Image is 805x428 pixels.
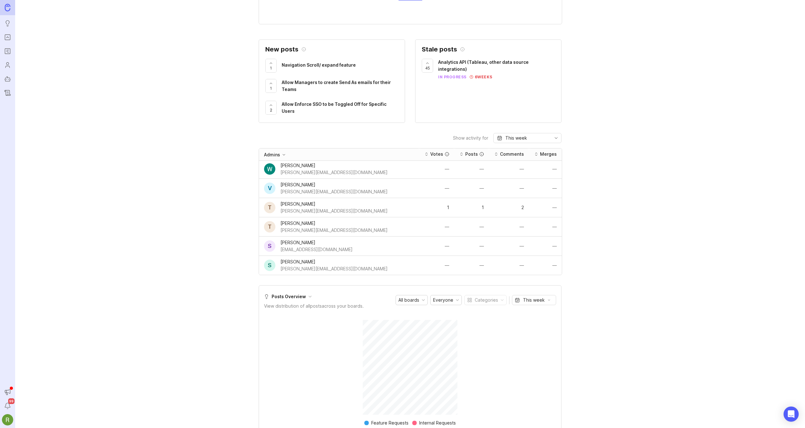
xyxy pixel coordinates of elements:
[534,186,557,190] div: —
[2,45,13,57] a: Roadmaps
[282,62,356,68] span: Navigation Scroll/ expand feature
[264,221,275,232] div: T
[459,244,484,248] div: —
[494,167,524,171] div: —
[459,263,484,268] div: —
[280,258,388,265] div: [PERSON_NAME]
[424,263,449,268] div: —
[2,386,13,398] button: Announcements
[453,136,488,140] div: Show activity for
[534,225,557,229] div: —
[280,208,388,214] div: [PERSON_NAME][EMAIL_ADDRESS][DOMAIN_NAME]
[494,263,524,268] div: —
[424,205,449,210] div: 1
[425,65,430,71] span: 45
[424,225,449,229] div: —
[371,420,408,426] div: Feature Requests
[270,86,272,91] span: 1
[280,246,353,253] div: [EMAIL_ADDRESS][DOMAIN_NAME]
[282,101,386,114] span: Allow Enforce SSO to be Toggled Off for Specific Users
[424,244,449,248] div: —
[264,260,275,271] div: S
[2,18,13,29] a: Ideas
[494,205,524,210] div: 2
[459,205,484,210] div: 1
[545,298,553,303] svg: toggle icon
[2,87,13,99] a: Changelog
[264,202,275,213] div: T
[2,59,13,71] a: Users
[459,225,484,229] div: —
[280,201,388,208] div: [PERSON_NAME]
[494,186,524,190] div: —
[424,167,449,171] div: —
[475,297,498,304] div: Categories
[265,59,277,73] button: 1
[282,101,398,116] a: Allow Enforce SSO to be Toggled Off for Specific Users
[551,136,561,141] svg: toggle icon
[424,186,449,190] div: —
[270,107,272,113] span: 2
[473,74,492,80] div: 6 weeks
[430,151,443,157] div: Votes
[2,32,13,43] a: Portal
[280,188,388,195] div: [PERSON_NAME][EMAIL_ADDRESS][DOMAIN_NAME]
[438,59,529,72] span: Analytics API (Tableau, other data source integrations)
[280,162,388,169] div: [PERSON_NAME]
[264,163,275,175] img: Wendy Pham
[5,4,10,11] img: Canny Home
[494,244,524,248] div: —
[280,220,388,227] div: [PERSON_NAME]
[459,186,484,190] div: —
[438,74,467,80] div: in progress
[282,80,391,92] span: Allow Managers to create Send As emails for their Teams
[2,400,13,412] button: Notifications
[2,73,13,85] a: Autopilot
[534,167,557,171] div: —
[280,265,388,272] div: [PERSON_NAME][EMAIL_ADDRESS][DOMAIN_NAME]
[265,46,298,52] h2: New posts
[422,46,457,52] h2: Stale posts
[470,75,473,79] img: svg+xml;base64,PHN2ZyB3aWR0aD0iMTEiIGhlaWdodD0iMTEiIGZpbGw9Im5vbmUiIHhtbG5zPSJodHRwOi8vd3d3LnczLm...
[438,59,555,80] a: Analytics API (Tableau, other data source integrations)in progress6weeks
[419,420,456,426] div: Internal Requests
[505,135,527,142] div: This week
[2,414,13,425] img: Ryan Duguid
[264,152,280,158] div: Admins
[459,167,484,171] div: —
[784,407,799,422] div: Open Intercom Messenger
[465,151,478,157] div: Posts
[280,227,388,234] div: [PERSON_NAME][EMAIL_ADDRESS][DOMAIN_NAME]
[398,297,419,304] div: All boards
[282,62,398,70] a: Navigation Scroll/ expand feature
[280,169,388,176] div: [PERSON_NAME][EMAIL_ADDRESS][DOMAIN_NAME]
[494,225,524,229] div: —
[534,263,557,268] div: —
[500,151,524,157] div: Comments
[282,79,398,94] a: Allow Managers to create Send As emails for their Teams
[433,297,453,304] div: Everyone
[422,59,433,73] button: 45
[534,205,557,210] div: —
[265,79,277,93] button: 1
[280,239,353,246] div: [PERSON_NAME]
[264,293,306,300] div: Posts Overview
[523,297,545,304] div: This week
[8,398,15,404] span: 99
[265,101,277,115] button: 2
[264,240,275,252] div: S
[540,151,557,157] div: Merges
[280,181,388,188] div: [PERSON_NAME]
[534,244,557,248] div: —
[264,183,275,194] div: V
[264,303,364,310] div: View distribution of all posts across your boards.
[270,65,272,71] span: 1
